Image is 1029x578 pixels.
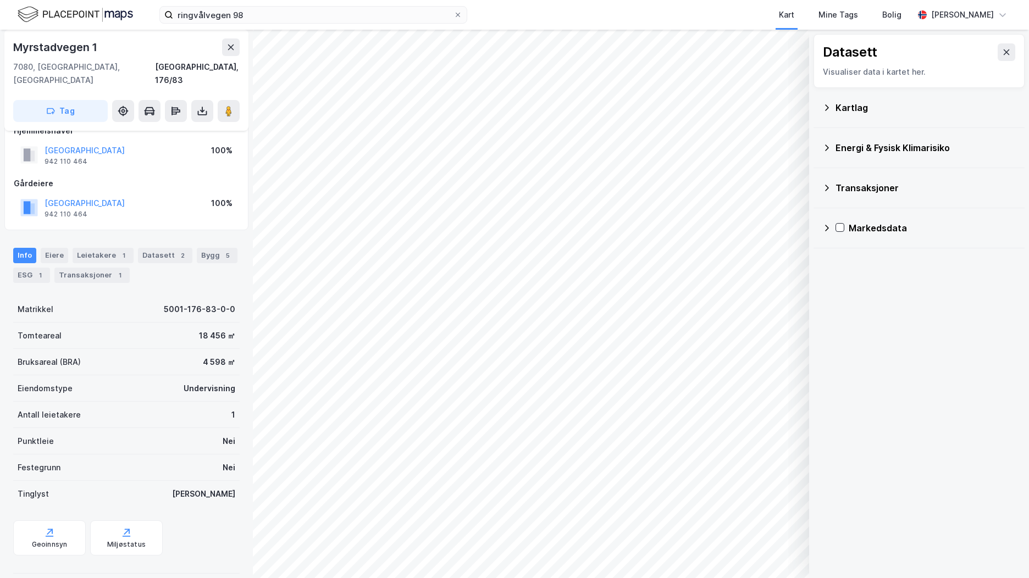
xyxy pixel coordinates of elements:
[974,525,1029,578] iframe: Chat Widget
[18,435,54,448] div: Punktleie
[203,355,235,369] div: 4 598 ㎡
[18,5,133,24] img: logo.f888ab2527a4732fd821a326f86c7f29.svg
[107,540,146,549] div: Miljøstatus
[18,408,81,421] div: Antall leietakere
[35,270,46,281] div: 1
[974,525,1029,578] div: Kontrollprogram for chat
[931,8,994,21] div: [PERSON_NAME]
[13,100,108,122] button: Tag
[18,355,81,369] div: Bruksareal (BRA)
[222,250,233,261] div: 5
[172,487,235,501] div: [PERSON_NAME]
[138,248,192,263] div: Datasett
[211,144,233,157] div: 100%
[223,435,235,448] div: Nei
[836,101,1016,114] div: Kartlag
[849,221,1016,235] div: Markedsdata
[779,8,794,21] div: Kart
[164,303,235,316] div: 5001-176-83-0-0
[13,60,155,87] div: 7080, [GEOGRAPHIC_DATA], [GEOGRAPHIC_DATA]
[45,157,87,166] div: 942 110 464
[18,461,60,474] div: Festegrunn
[199,329,235,342] div: 18 456 ㎡
[177,250,188,261] div: 2
[836,181,1016,194] div: Transaksjoner
[14,177,239,190] div: Gårdeiere
[818,8,858,21] div: Mine Tags
[18,487,49,501] div: Tinglyst
[13,248,36,263] div: Info
[184,382,235,395] div: Undervisning
[118,250,129,261] div: 1
[54,268,130,283] div: Transaksjoner
[223,461,235,474] div: Nei
[114,270,125,281] div: 1
[13,268,50,283] div: ESG
[18,382,73,395] div: Eiendomstype
[231,408,235,421] div: 1
[197,248,237,263] div: Bygg
[73,248,134,263] div: Leietakere
[13,38,99,56] div: Myrstadvegen 1
[823,43,877,61] div: Datasett
[836,141,1016,154] div: Energi & Fysisk Klimarisiko
[32,540,68,549] div: Geoinnsyn
[155,60,240,87] div: [GEOGRAPHIC_DATA], 176/83
[41,248,68,263] div: Eiere
[211,197,233,210] div: 100%
[45,210,87,219] div: 942 110 464
[18,303,53,316] div: Matrikkel
[173,7,453,23] input: Søk på adresse, matrikkel, gårdeiere, leietakere eller personer
[18,329,62,342] div: Tomteareal
[882,8,901,21] div: Bolig
[823,65,1015,79] div: Visualiser data i kartet her.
